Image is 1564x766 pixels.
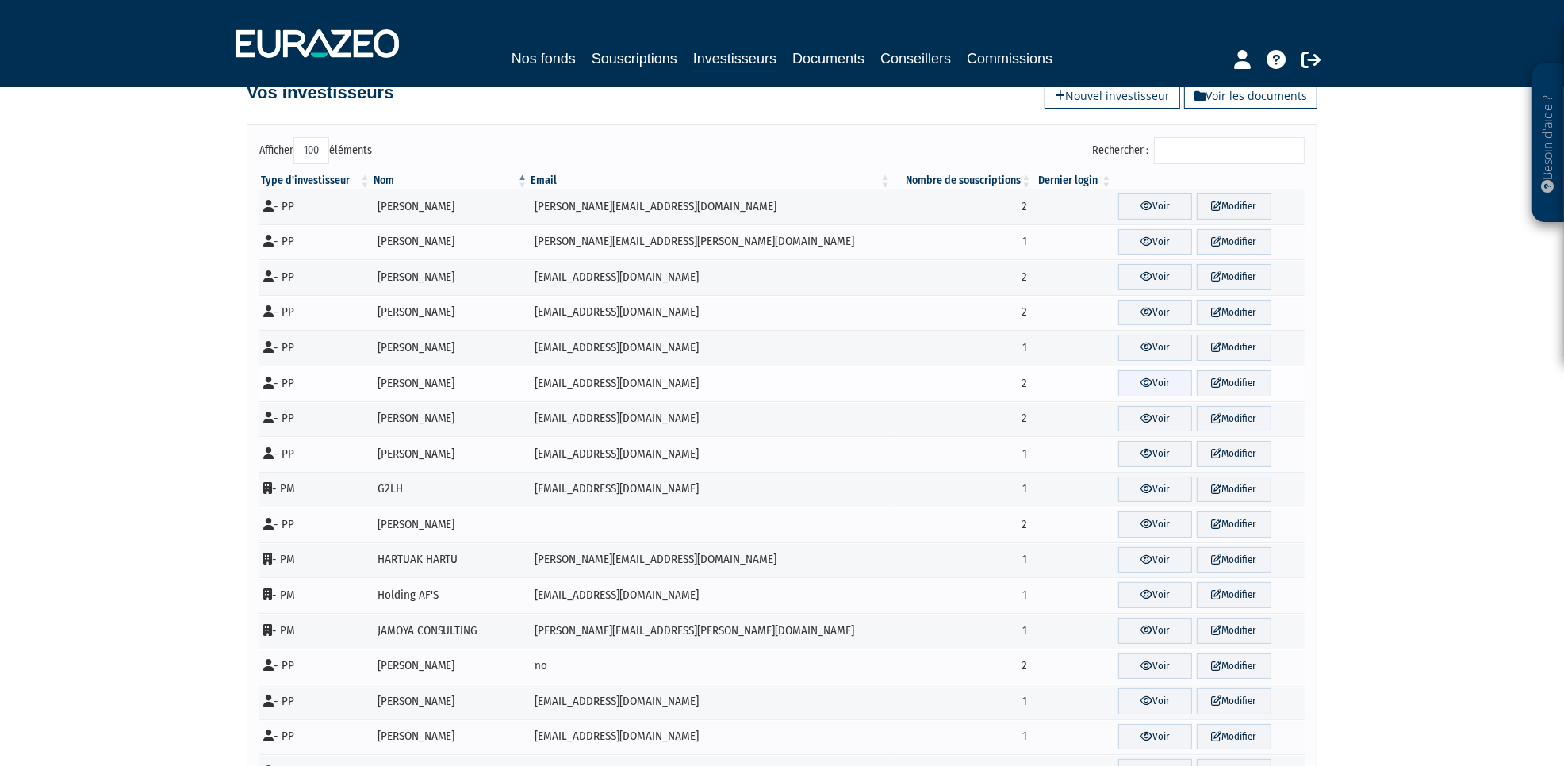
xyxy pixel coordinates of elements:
[880,48,951,70] a: Conseillers
[529,577,892,613] td: [EMAIL_ADDRESS][DOMAIN_NAME]
[1154,137,1305,164] input: Rechercher :
[1197,229,1271,255] a: Modifier
[1118,653,1193,680] a: Voir
[1197,688,1271,714] a: Modifier
[529,719,892,755] td: [EMAIL_ADDRESS][DOMAIN_NAME]
[372,472,530,507] td: G2LH
[259,577,372,613] td: - PM
[1118,229,1193,255] a: Voir
[1118,300,1193,326] a: Voir
[693,48,776,72] a: Investisseurs
[372,224,530,260] td: [PERSON_NAME]
[1197,618,1271,644] a: Modifier
[372,189,530,224] td: [PERSON_NAME]
[259,507,372,542] td: - PP
[1118,193,1193,220] a: Voir
[259,224,372,260] td: - PP
[1184,83,1317,109] a: Voir les documents
[259,472,372,507] td: - PM
[259,719,372,755] td: - PP
[892,719,1033,755] td: 1
[529,330,892,366] td: [EMAIL_ADDRESS][DOMAIN_NAME]
[372,366,530,401] td: [PERSON_NAME]
[1197,724,1271,750] a: Modifier
[1197,511,1271,538] a: Modifier
[529,173,892,189] th: Email : activer pour trier la colonne par ordre croissant
[1045,83,1180,109] a: Nouvel investisseur
[1092,137,1305,164] label: Rechercher :
[1114,173,1305,189] th: &nbsp;
[1197,406,1271,432] a: Modifier
[1118,406,1193,432] a: Voir
[1197,335,1271,361] a: Modifier
[1197,547,1271,573] a: Modifier
[1197,300,1271,326] a: Modifier
[1118,724,1193,750] a: Voir
[372,330,530,366] td: [PERSON_NAME]
[1197,653,1271,680] a: Modifier
[512,48,576,70] a: Nos fonds
[1118,370,1193,396] a: Voir
[892,259,1033,295] td: 2
[259,436,372,472] td: - PP
[1197,193,1271,220] a: Modifier
[529,189,892,224] td: [PERSON_NAME][EMAIL_ADDRESS][DOMAIN_NAME]
[372,173,530,189] th: Nom : activer pour trier la colonne par ordre d&eacute;croissant
[259,401,372,437] td: - PP
[1197,264,1271,290] a: Modifier
[592,48,677,70] a: Souscriptions
[1197,477,1271,503] a: Modifier
[529,472,892,507] td: [EMAIL_ADDRESS][DOMAIN_NAME]
[529,401,892,437] td: [EMAIL_ADDRESS][DOMAIN_NAME]
[892,649,1033,684] td: 2
[892,189,1033,224] td: 2
[372,577,530,613] td: Holding AF'S
[892,684,1033,719] td: 1
[529,613,892,649] td: [PERSON_NAME][EMAIL_ADDRESS][PERSON_NAME][DOMAIN_NAME]
[259,189,372,224] td: - PP
[892,173,1033,189] th: Nombre de souscriptions : activer pour trier la colonne par ordre croissant
[529,295,892,331] td: [EMAIL_ADDRESS][DOMAIN_NAME]
[259,542,372,578] td: - PM
[293,137,329,164] select: Afficheréléments
[529,436,892,472] td: [EMAIL_ADDRESS][DOMAIN_NAME]
[892,401,1033,437] td: 2
[1539,72,1558,215] p: Besoin d'aide ?
[892,507,1033,542] td: 2
[372,719,530,755] td: [PERSON_NAME]
[247,83,393,102] h4: Vos investisseurs
[259,173,372,189] th: Type d'investisseur : activer pour trier la colonne par ordre croissant
[892,295,1033,331] td: 2
[259,330,372,366] td: - PP
[372,613,530,649] td: JAMOYA CONSULTING
[529,366,892,401] td: [EMAIL_ADDRESS][DOMAIN_NAME]
[259,613,372,649] td: - PM
[372,295,530,331] td: [PERSON_NAME]
[1118,582,1193,608] a: Voir
[259,366,372,401] td: - PP
[372,542,530,578] td: HARTUAK HARTU
[1118,547,1193,573] a: Voir
[1118,335,1193,361] a: Voir
[259,137,372,164] label: Afficher éléments
[1118,511,1193,538] a: Voir
[1118,264,1193,290] a: Voir
[372,684,530,719] td: [PERSON_NAME]
[892,330,1033,366] td: 1
[372,507,530,542] td: [PERSON_NAME]
[529,224,892,260] td: [PERSON_NAME][EMAIL_ADDRESS][PERSON_NAME][DOMAIN_NAME]
[372,401,530,437] td: [PERSON_NAME]
[792,48,864,70] a: Documents
[1118,477,1193,503] a: Voir
[259,649,372,684] td: - PP
[259,259,372,295] td: - PP
[892,542,1033,578] td: 1
[1118,441,1193,467] a: Voir
[529,542,892,578] td: [PERSON_NAME][EMAIL_ADDRESS][DOMAIN_NAME]
[1118,618,1193,644] a: Voir
[892,472,1033,507] td: 1
[1197,370,1271,396] a: Modifier
[967,48,1052,70] a: Commissions
[1118,688,1193,714] a: Voir
[372,259,530,295] td: [PERSON_NAME]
